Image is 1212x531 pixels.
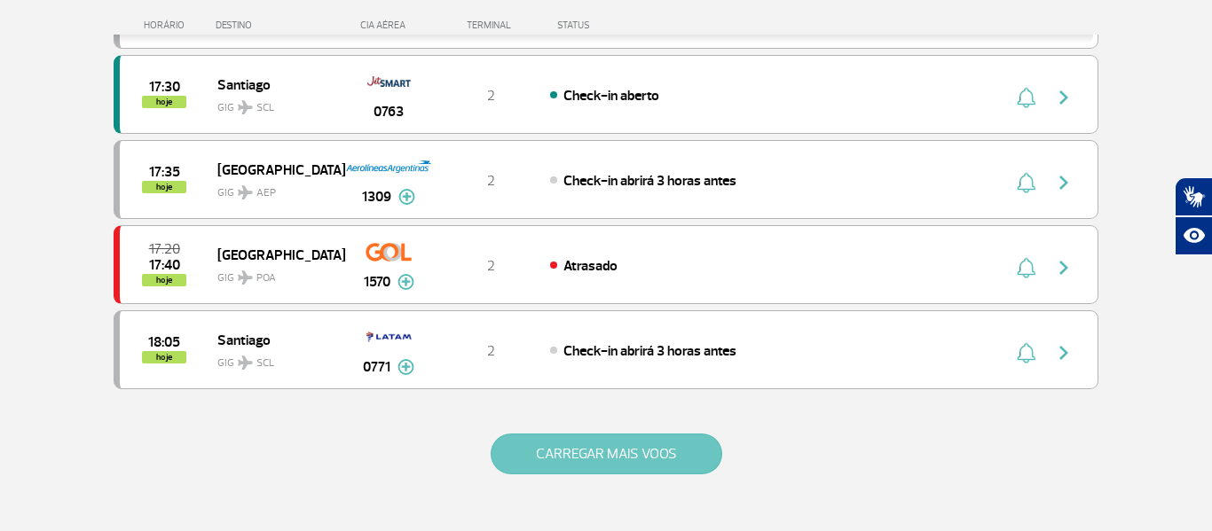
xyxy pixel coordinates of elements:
[563,257,618,275] span: Atrasado
[256,270,276,286] span: POA
[491,433,722,474] button: CARREGAR MAIS VOOS
[364,271,390,293] span: 1570
[1175,216,1212,255] button: Abrir recursos assistivos.
[397,274,414,290] img: mais-info-painel-voo.svg
[1175,177,1212,216] button: Abrir tradutor de língua de sinais.
[363,356,390,378] span: 0771
[433,20,548,31] div: TERMINAL
[1053,87,1074,108] img: seta-direita-painel-voo.svg
[398,189,415,205] img: mais-info-painel-voo.svg
[238,355,253,370] img: destiny_airplane.svg
[148,336,180,348] span: 2025-09-28 18:05:00
[217,158,331,181] span: [GEOGRAPHIC_DATA]
[487,257,495,275] span: 2
[142,96,186,108] span: hoje
[563,87,659,105] span: Check-in aberto
[1053,342,1074,363] img: seta-direita-painel-voo.svg
[142,351,186,363] span: hoje
[563,172,736,190] span: Check-in abrirá 3 horas antes
[548,20,693,31] div: STATUS
[217,328,331,351] span: Santiago
[149,243,180,255] span: 2025-09-28 17:20:00
[362,186,391,207] span: 1309
[256,100,274,116] span: SCL
[217,346,331,371] span: GIG
[238,270,253,285] img: destiny_airplane.svg
[238,185,253,199] img: destiny_airplane.svg
[374,101,404,122] span: 0763
[1053,257,1074,278] img: seta-direita-painel-voo.svg
[1017,342,1035,363] img: sino-painel-voo.svg
[344,20,433,31] div: CIA AÉREA
[487,172,495,190] span: 2
[1175,177,1212,255] div: Plugin de acessibilidade da Hand Talk.
[149,259,180,271] span: 2025-09-28 17:40:00
[487,342,495,360] span: 2
[256,185,276,201] span: AEP
[119,20,216,31] div: HORÁRIO
[563,342,736,360] span: Check-in abrirá 3 horas antes
[149,166,180,178] span: 2025-09-28 17:35:00
[1017,172,1035,193] img: sino-painel-voo.svg
[256,355,274,371] span: SCL
[217,243,331,266] span: [GEOGRAPHIC_DATA]
[149,81,180,93] span: 2025-09-28 17:30:00
[217,73,331,96] span: Santiago
[1053,172,1074,193] img: seta-direita-painel-voo.svg
[217,90,331,116] span: GIG
[1017,257,1035,278] img: sino-painel-voo.svg
[397,359,414,375] img: mais-info-painel-voo.svg
[216,20,345,31] div: DESTINO
[487,87,495,105] span: 2
[238,100,253,114] img: destiny_airplane.svg
[217,261,331,286] span: GIG
[142,181,186,193] span: hoje
[217,176,331,201] span: GIG
[1017,87,1035,108] img: sino-painel-voo.svg
[142,274,186,286] span: hoje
